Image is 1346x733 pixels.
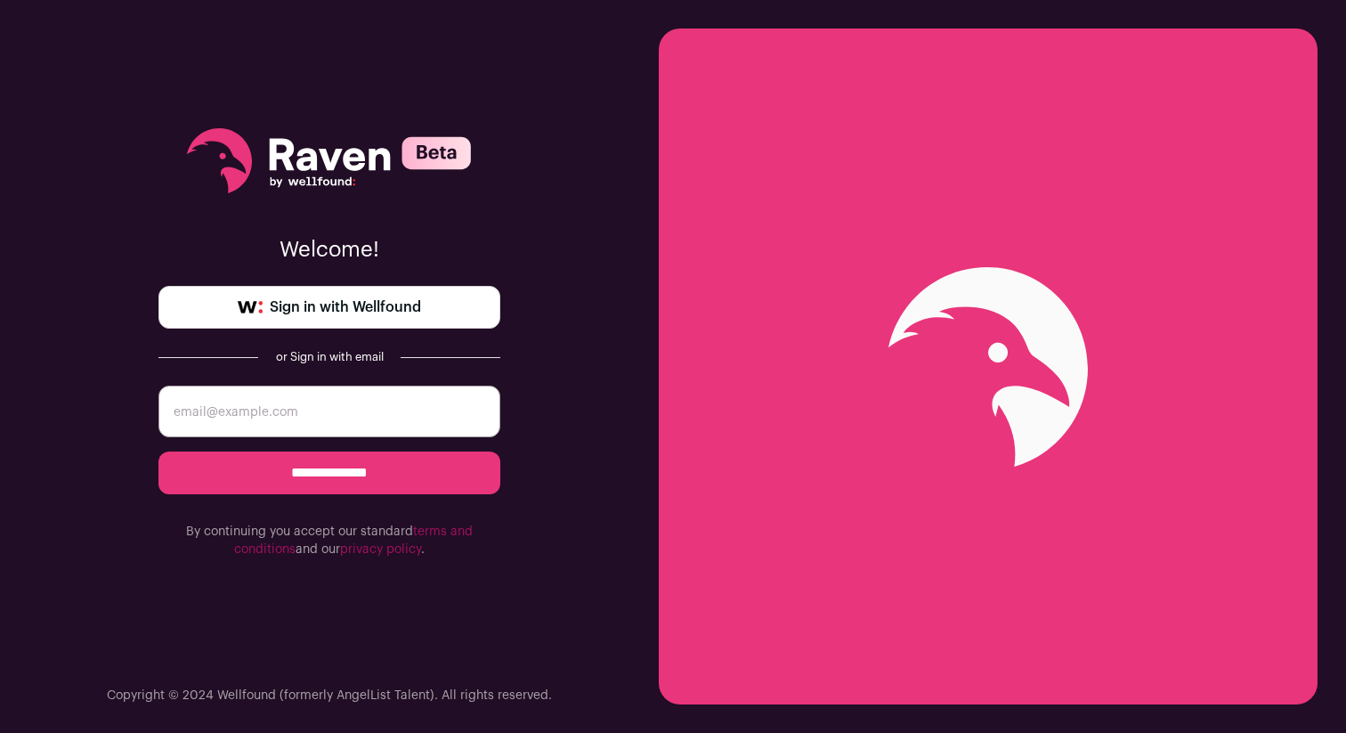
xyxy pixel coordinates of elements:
a: Sign in with Wellfound [158,286,500,329]
input: email@example.com [158,386,500,437]
p: Copyright © 2024 Wellfound (formerly AngelList Talent). All rights reserved. [107,687,552,704]
p: Welcome! [158,236,500,265]
img: wellfound-symbol-flush-black-fb3c872781a75f747ccb3a119075da62bfe97bd399995f84a933054e44a575c4.png [238,301,263,314]
p: By continuing you accept our standard and our . [158,523,500,558]
div: or Sign in with email [272,350,386,364]
a: privacy policy [340,543,421,556]
span: Sign in with Wellfound [270,297,421,318]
